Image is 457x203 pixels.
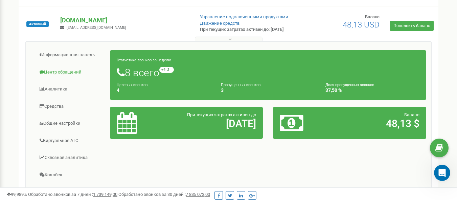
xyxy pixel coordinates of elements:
[31,47,110,63] a: Информационная панель
[221,83,260,87] small: Пропущенных звонков
[93,192,117,197] u: 1 739 149,00
[67,25,126,30] span: [EMAIL_ADDRESS][DOMAIN_NAME]
[187,112,256,117] span: При текущих затратах активен до
[31,115,110,132] a: Общие настройки
[31,133,110,149] a: Виртуальная АТС
[31,81,110,98] a: Аналитика
[28,192,117,197] span: Обработано звонков за 7 дней :
[117,58,171,62] small: Статистика звонков за неделю
[31,149,110,166] a: Сквозная аналитика
[118,192,210,197] span: Обработано звонков за 30 дней :
[186,192,210,197] u: 7 835 073,00
[200,14,288,19] a: Управление подключенными продуктами
[200,26,294,33] p: При текущих затратах активен до: [DATE]
[330,118,419,129] h2: 48,13 $
[166,118,256,129] h2: [DATE]
[159,67,174,73] small: +4
[434,165,450,181] iframe: Intercom live chat
[117,88,211,93] h4: 4
[26,21,49,27] span: Активный
[31,64,110,81] a: Центр обращений
[117,83,147,87] small: Целевых звонков
[325,88,419,93] h4: 37,50 %
[31,98,110,115] a: Средства
[365,14,380,19] span: Баланс
[7,192,27,197] span: 99,989%
[117,67,419,78] h1: 8 всего
[221,88,315,93] h4: 3
[325,83,374,87] small: Доля пропущенных звонков
[60,16,189,25] p: [DOMAIN_NAME]
[31,167,110,183] a: Коллбек
[200,21,239,26] a: Движение средств
[390,21,434,31] a: Пополнить баланс
[343,20,380,29] span: 48,13 USD
[404,112,419,117] span: Баланс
